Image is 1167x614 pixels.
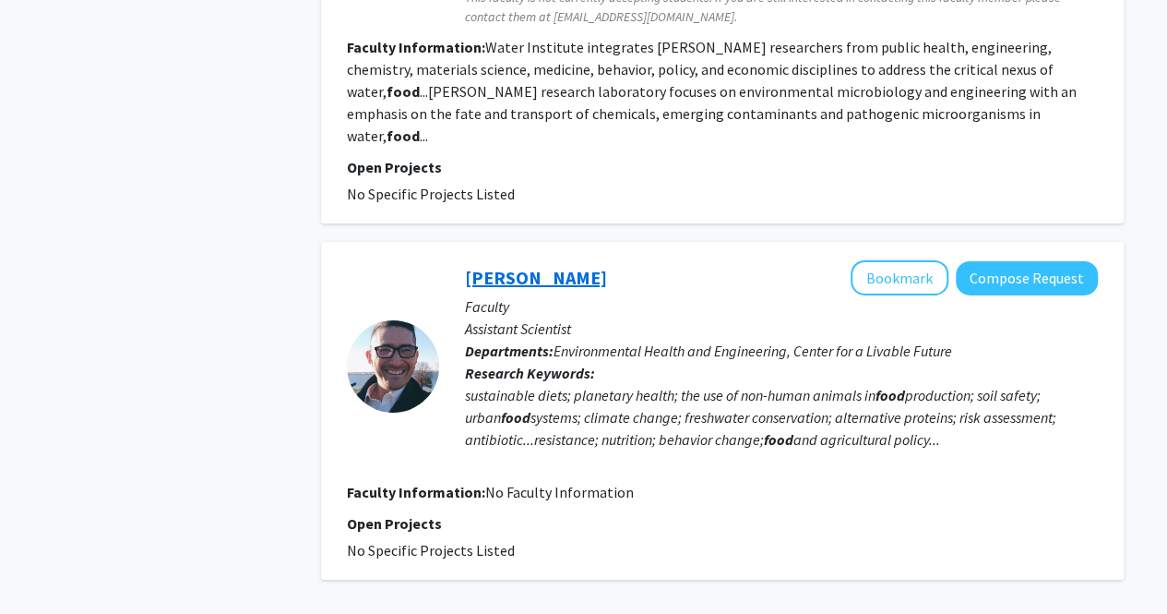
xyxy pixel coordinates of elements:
div: sustainable diets; planetary health; the use of non-human animals in production; soil safety; urb... [465,384,1098,451]
p: Assistant Scientist [465,318,1098,340]
iframe: Chat [14,531,78,600]
b: Research Keywords: [465,364,595,382]
b: food [875,386,905,404]
span: No Specific Projects Listed [347,185,515,203]
fg-read-more: Water Institute integrates [PERSON_NAME] researchers from public health, engineering, chemistry, ... [347,38,1077,145]
span: Environmental Health and Engineering, Center for a Livable Future [554,342,952,360]
span: No Specific Projects Listed [347,541,515,560]
p: Open Projects [347,156,1098,178]
b: Faculty Information: [347,483,485,501]
b: Departments: [465,342,554,360]
button: Add Brent Kim to Bookmarks [851,260,948,295]
button: Compose Request to Brent Kim [956,261,1098,295]
span: No Faculty Information [485,483,634,501]
a: [PERSON_NAME] [465,266,607,289]
p: Faculty [465,295,1098,318]
p: Open Projects [347,512,1098,535]
b: food [387,82,420,101]
b: food [764,430,793,449]
b: food [501,408,530,427]
b: food [387,126,420,145]
b: Faculty Information: [347,38,485,56]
